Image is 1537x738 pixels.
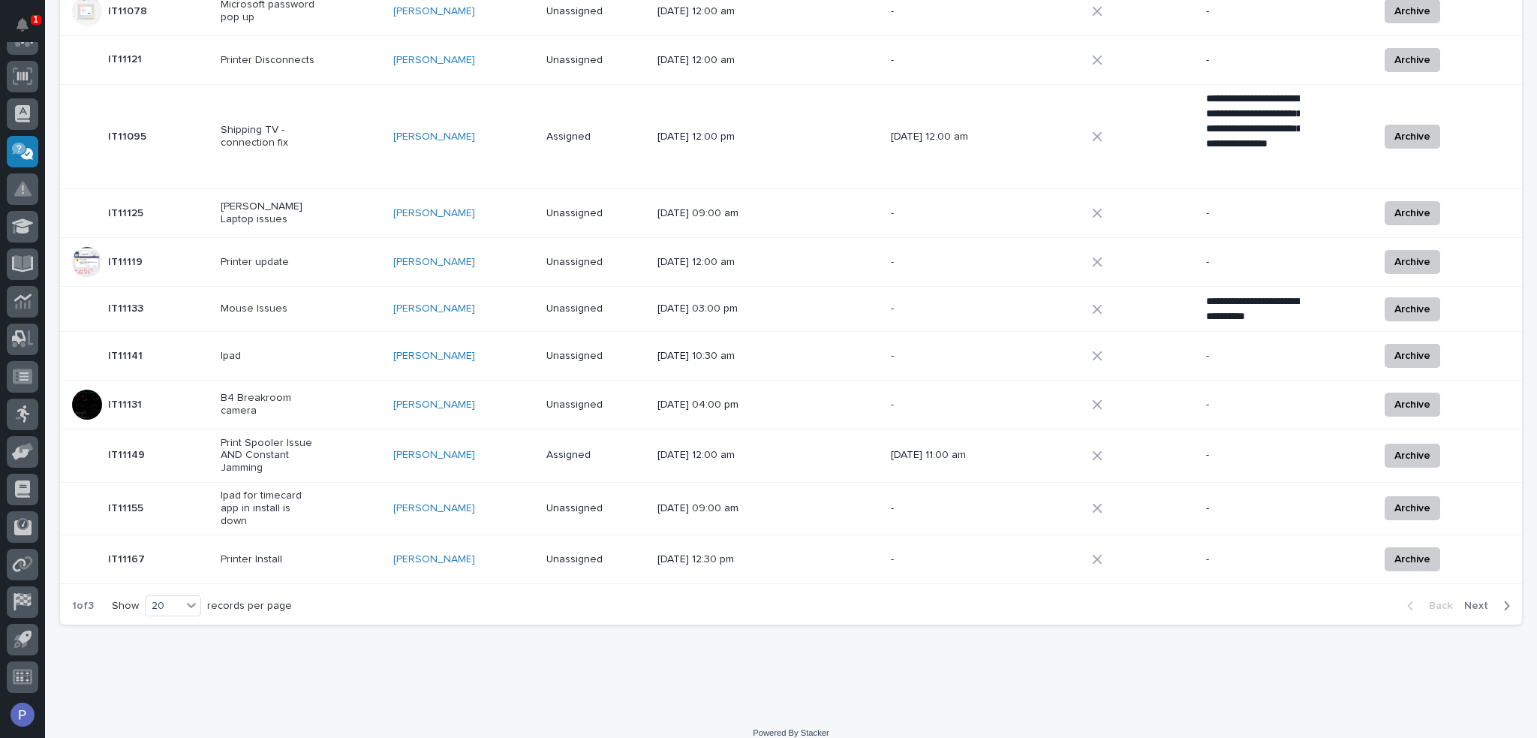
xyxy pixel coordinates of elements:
[657,256,751,269] p: [DATE] 12:00 am
[108,347,146,363] p: IT11141
[1385,125,1440,149] button: Archive
[221,553,314,566] p: Printer Install
[393,350,475,363] a: [PERSON_NAME]
[60,35,1522,84] tr: IT11121IT11121 Printer Disconnects[PERSON_NAME] Unassigned[DATE] 12:00 am--Archive
[1420,599,1452,613] span: Back
[108,50,145,66] p: IT11121
[60,429,1522,483] tr: IT11149IT11149 Print Spooler Issue AND Constant Jamming[PERSON_NAME] Assigned[DATE] 12:00 am[DATE...
[1206,553,1300,566] p: -
[1394,2,1430,20] span: Archive
[546,449,640,462] p: Assigned
[1206,502,1300,515] p: -
[112,600,139,613] p: Show
[393,502,475,515] a: [PERSON_NAME]
[1458,599,1522,613] button: Next
[891,553,985,566] p: -
[546,553,640,566] p: Unassigned
[546,502,640,515] p: Unassigned
[7,9,38,41] button: Notifications
[1385,344,1440,368] button: Archive
[1394,51,1430,69] span: Archive
[108,253,146,269] p: IT11119
[1206,256,1300,269] p: -
[7,699,38,730] button: users-avatar
[1206,449,1300,462] p: -
[108,2,150,18] p: IT11078
[1206,54,1300,67] p: -
[546,350,640,363] p: Unassigned
[221,54,314,67] p: Printer Disconnects
[33,14,38,25] p: 1
[60,381,1522,429] tr: IT11131IT11131 B4 Breakroom camera[PERSON_NAME] Unassigned[DATE] 04:00 pm--Archive
[393,131,475,143] a: [PERSON_NAME]
[1385,201,1440,225] button: Archive
[1206,350,1300,363] p: -
[657,131,751,143] p: [DATE] 12:00 pm
[891,256,985,269] p: -
[393,449,475,462] a: [PERSON_NAME]
[393,399,475,411] a: [PERSON_NAME]
[60,535,1522,584] tr: IT11167IT11167 Printer Install[PERSON_NAME] Unassigned[DATE] 12:30 pm--Archive
[891,350,985,363] p: -
[108,128,149,143] p: IT11095
[1385,547,1440,571] button: Archive
[1385,444,1440,468] button: Archive
[1395,599,1458,613] button: Back
[60,84,1522,188] tr: IT11095IT11095 Shipping TV - connection fix[PERSON_NAME] Assigned[DATE] 12:00 pm[DATE] 12:00 am**...
[1385,496,1440,520] button: Archive
[1385,393,1440,417] button: Archive
[1385,250,1440,274] button: Archive
[60,588,106,625] p: 1 of 3
[1394,300,1430,318] span: Archive
[60,238,1522,287] tr: IT11119IT11119 Printer update[PERSON_NAME] Unassigned[DATE] 12:00 am--Archive
[221,489,314,527] p: Ipad for timecard app in install is down
[891,207,985,220] p: -
[60,482,1522,535] tr: IT11155IT11155 Ipad for timecard app in install is down[PERSON_NAME] Unassigned[DATE] 09:00 am--A...
[1394,128,1430,146] span: Archive
[1206,399,1300,411] p: -
[546,303,640,315] p: Unassigned
[393,553,475,566] a: [PERSON_NAME]
[1394,204,1430,222] span: Archive
[546,399,640,411] p: Unassigned
[657,449,751,462] p: [DATE] 12:00 am
[657,350,751,363] p: [DATE] 10:30 am
[546,207,640,220] p: Unassigned
[108,396,145,411] p: IT11131
[108,550,148,566] p: IT11167
[546,131,640,143] p: Assigned
[221,256,314,269] p: Printer update
[393,303,475,315] a: [PERSON_NAME]
[1394,347,1430,365] span: Archive
[1206,207,1300,220] p: -
[393,207,475,220] a: [PERSON_NAME]
[1394,550,1430,568] span: Archive
[60,189,1522,238] tr: IT11125IT11125 [PERSON_NAME] Laptop issues[PERSON_NAME] Unassigned[DATE] 09:00 am--Archive
[393,5,475,18] a: [PERSON_NAME]
[1464,599,1497,613] span: Next
[19,18,38,42] div: Notifications1
[657,5,751,18] p: [DATE] 12:00 am
[657,207,751,220] p: [DATE] 09:00 am
[891,131,985,143] p: [DATE] 12:00 am
[657,303,751,315] p: [DATE] 03:00 pm
[1206,5,1300,18] p: -
[1385,48,1440,72] button: Archive
[221,392,314,417] p: B4 Breakroom camera
[1394,447,1430,465] span: Archive
[657,553,751,566] p: [DATE] 12:30 pm
[393,256,475,269] a: [PERSON_NAME]
[891,399,985,411] p: -
[657,54,751,67] p: [DATE] 12:00 am
[1394,396,1430,414] span: Archive
[891,54,985,67] p: -
[657,502,751,515] p: [DATE] 09:00 am
[546,5,640,18] p: Unassigned
[108,300,146,315] p: IT11133
[221,200,314,226] p: [PERSON_NAME] Laptop issues
[753,728,829,737] a: Powered By Stacker
[207,600,292,613] p: records per page
[546,256,640,269] p: Unassigned
[1385,297,1440,321] button: Archive
[891,502,985,515] p: -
